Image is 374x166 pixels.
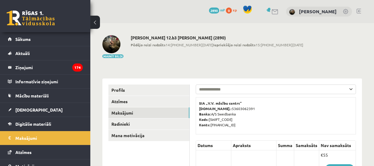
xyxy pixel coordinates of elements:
p: 53603062391 A/S Swedbanka [SWIFT_CODE] [FINANCIAL_ID] [199,100,353,128]
a: Atzīmes [108,96,189,107]
img: Diāna Janeta Snahovska [289,9,295,15]
a: Maksājumi [108,107,189,118]
a: Mācību materiāli [8,89,83,103]
a: Atzīmes [8,145,83,159]
th: Summa [276,141,294,150]
legend: Maksājumi [15,131,83,145]
a: Maksājumi [8,131,83,145]
span: Aktuāli [15,51,30,56]
b: Konts: [199,122,210,127]
span: 14:[PHONE_NUMBER][DATE] 15:[PHONE_NUMBER][DATE] [131,42,303,48]
span: Atzīmes [15,149,32,155]
b: SIA „V.V. mācību centrs” [199,101,242,106]
a: Profils [108,85,189,96]
b: Pēdējo reizi redzēts [131,42,166,47]
span: xp [233,8,237,12]
a: Radinieki [108,118,189,130]
span: 2890 [209,8,219,14]
a: Aktuāli [8,46,83,60]
a: [PERSON_NAME] [299,8,337,14]
span: [DEMOGRAPHIC_DATA] [15,107,63,112]
b: [DOMAIN_NAME].: [199,106,232,111]
span: mP [220,8,225,12]
a: Ziņojumi174 [8,60,83,74]
b: Banka: [199,112,211,116]
span: 0 [226,8,232,14]
a: Rīgas 1. Tālmācības vidusskola [7,11,55,26]
b: Iepriekšējo reizi redzēts [213,42,256,47]
a: 2890 mP [209,8,225,12]
i: 174 [72,63,83,72]
b: Kods: [199,117,209,122]
span: Sākums [15,36,31,42]
button: Mainīt bildi [102,54,123,58]
a: Informatīvie ziņojumi [8,75,83,88]
a: Digitālie materiāli [8,117,83,131]
legend: Ziņojumi [15,60,83,74]
a: Mana motivācija [108,130,189,141]
th: Apraksts [231,141,276,150]
img: Diāna Janeta Snahovska [102,35,120,53]
a: [DEMOGRAPHIC_DATA] [8,103,83,117]
h2: [PERSON_NAME] 12.b3 [PERSON_NAME] (2890) [131,35,303,40]
th: Datums [196,141,231,150]
a: Sākums [8,32,83,46]
span: Digitālie materiāli [15,121,51,127]
span: Mācību materiāli [15,93,49,98]
th: Samaksāts [294,141,319,150]
legend: Informatīvie ziņojumi [15,75,83,88]
th: Nav samaksāts [319,141,356,150]
a: 0 xp [226,8,240,12]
